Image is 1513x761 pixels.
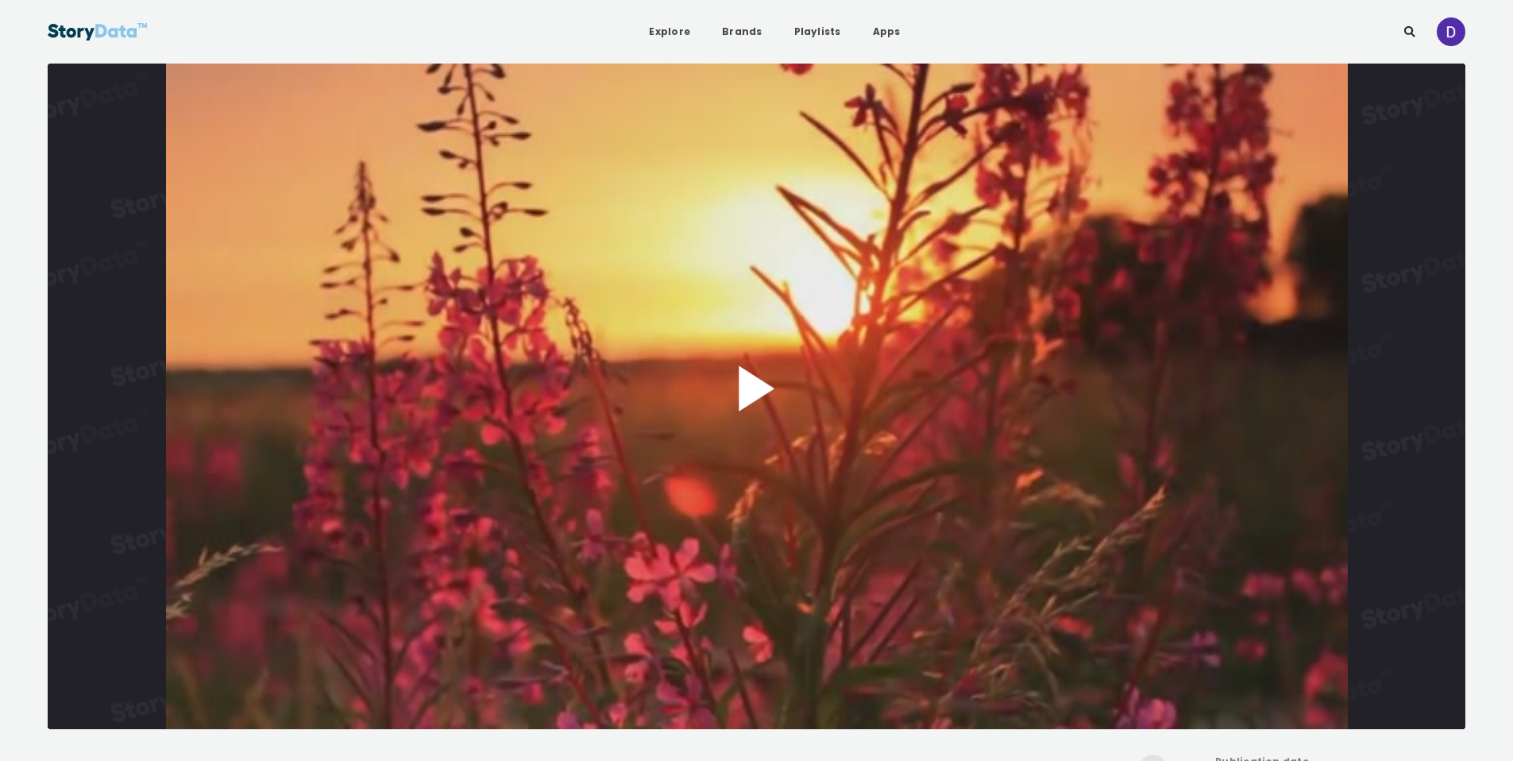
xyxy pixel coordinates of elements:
[860,17,913,46] a: Apps
[709,17,774,46] a: Brands
[1437,17,1465,46] img: ACg8ocKzwPDiA-G5ZA1Mflw8LOlJAqwuiocHy5HQ8yAWPW50gy9RiA=s96-c
[48,64,1465,729] button: Play Video
[782,17,854,46] a: Playlists
[48,17,148,46] img: StoryData Logo
[636,17,703,46] a: Explore
[48,64,1465,729] div: Video Player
